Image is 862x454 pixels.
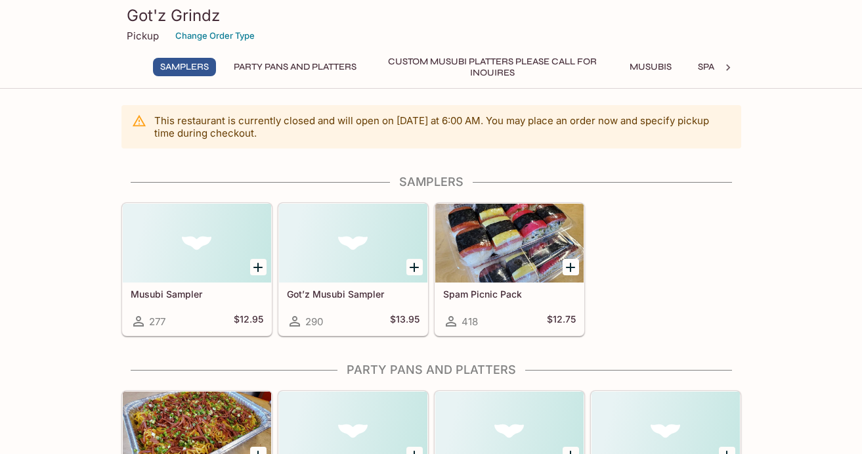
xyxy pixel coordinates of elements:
[123,204,271,283] div: Musubi Sampler
[121,175,741,189] h4: Samplers
[279,204,427,283] div: Got’z Musubi Sampler
[390,313,420,329] h5: $13.95
[153,58,216,76] button: Samplers
[443,288,576,300] h5: Spam Picnic Pack
[691,58,774,76] button: Spam Musubis
[563,259,579,275] button: Add Spam Picnic Pack
[131,288,263,300] h5: Musubi Sampler
[374,58,611,76] button: Custom Musubi Platters PLEASE CALL FOR INQUIRES
[127,5,736,26] h3: Got'z Grindz
[406,259,423,275] button: Add Got’z Musubi Sampler
[435,203,584,336] a: Spam Picnic Pack418$12.75
[305,315,323,328] span: 290
[547,313,576,329] h5: $12.75
[250,259,267,275] button: Add Musubi Sampler
[278,203,428,336] a: Got’z Musubi Sampler290$13.95
[149,315,165,328] span: 277
[169,26,261,46] button: Change Order Type
[621,58,680,76] button: Musubis
[287,288,420,300] h5: Got’z Musubi Sampler
[226,58,364,76] button: Party Pans and Platters
[435,204,584,283] div: Spam Picnic Pack
[234,313,263,329] h5: $12.95
[127,30,159,42] p: Pickup
[154,114,731,139] p: This restaurant is currently closed and will open on [DATE] at 6:00 AM . You may place an order n...
[121,363,741,377] h4: Party Pans and Platters
[462,315,478,328] span: 418
[122,203,272,336] a: Musubi Sampler277$12.95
